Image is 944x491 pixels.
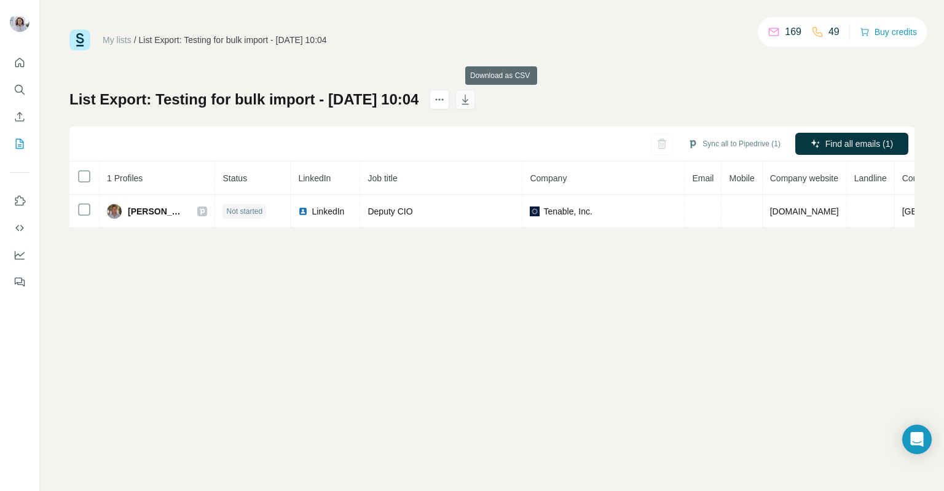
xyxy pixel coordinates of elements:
span: Find all emails (1) [825,138,893,150]
span: Company [530,173,567,183]
button: Dashboard [10,244,29,266]
li: / [134,34,136,46]
a: My lists [103,35,132,45]
span: Landline [854,173,887,183]
p: 169 [785,25,801,39]
span: Mobile [729,173,754,183]
div: List Export: Testing for bulk import - [DATE] 10:04 [139,34,327,46]
span: Deputy CIO [368,206,412,216]
button: Quick start [10,52,29,74]
button: Sync all to Pipedrive (1) [679,135,789,153]
button: Feedback [10,271,29,293]
button: actions [430,90,449,109]
button: Buy credits [860,23,917,41]
button: Find all emails (1) [795,133,908,155]
span: Tenable, Inc. [543,205,592,218]
span: Status [222,173,247,183]
span: Email [692,173,714,183]
span: 1 Profiles [107,173,143,183]
button: Use Surfe API [10,217,29,239]
button: My lists [10,133,29,155]
span: Job title [368,173,397,183]
span: LinkedIn [298,173,331,183]
div: Open Intercom Messenger [902,425,932,454]
span: Company website [770,173,838,183]
button: Search [10,79,29,101]
button: Enrich CSV [10,106,29,128]
h1: List Export: Testing for bulk import - [DATE] 10:04 [69,90,419,109]
p: 49 [828,25,840,39]
span: LinkedIn [312,205,344,218]
img: LinkedIn logo [298,206,308,216]
span: [PERSON_NAME] [128,205,185,218]
button: Use Surfe on LinkedIn [10,190,29,212]
img: Avatar [107,204,122,219]
span: Not started [226,206,262,217]
img: Surfe Logo [69,29,90,50]
span: [DOMAIN_NAME] [770,206,839,216]
img: company-logo [530,206,540,216]
img: Avatar [10,12,29,32]
span: Country [902,173,932,183]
